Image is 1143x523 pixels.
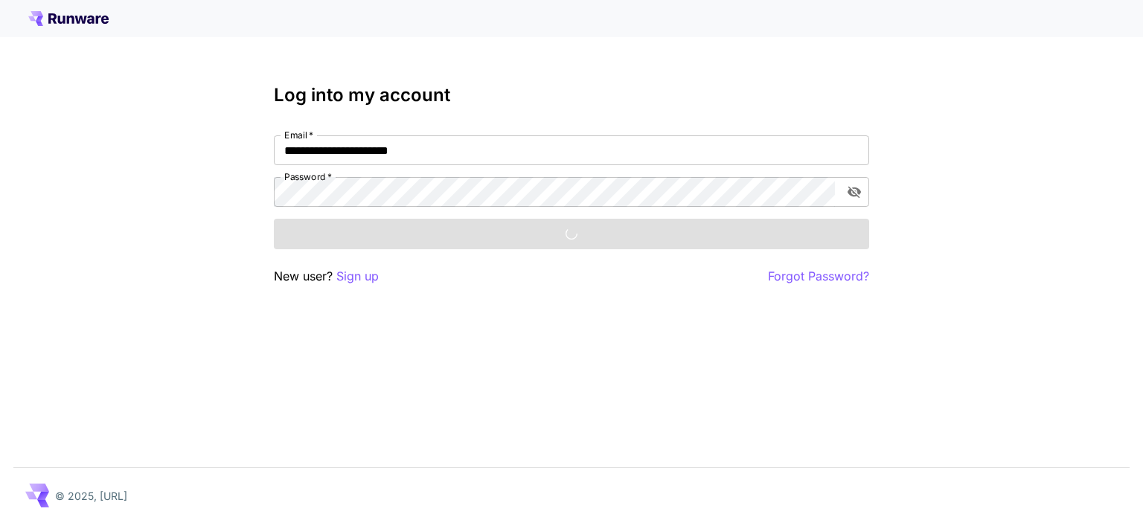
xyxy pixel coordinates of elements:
button: toggle password visibility [841,179,868,205]
button: Forgot Password? [768,267,869,286]
label: Email [284,129,313,141]
label: Password [284,170,332,183]
h3: Log into my account [274,85,869,106]
button: Sign up [336,267,379,286]
p: New user? [274,267,379,286]
p: © 2025, [URL] [55,488,127,504]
